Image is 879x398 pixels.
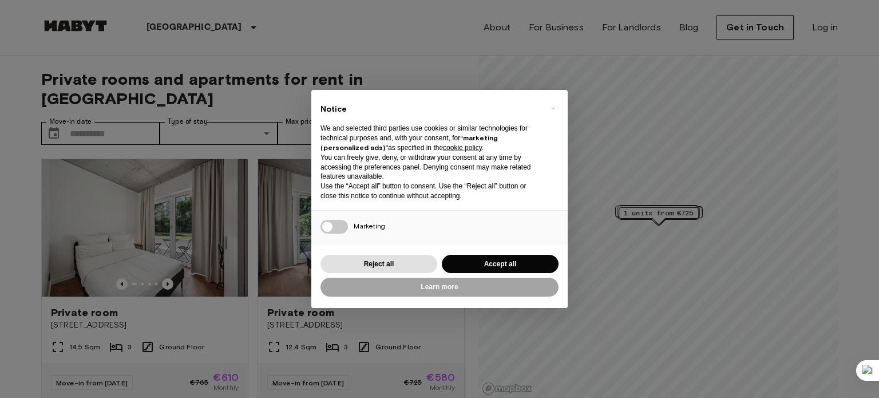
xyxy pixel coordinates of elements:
h2: Notice [320,104,540,115]
p: We and selected third parties use cookies or similar technologies for technical purposes and, wit... [320,124,540,152]
p: Use the “Accept all” button to consent. Use the “Reject all” button or close this notice to conti... [320,182,540,201]
button: Accept all [442,255,559,274]
span: × [551,101,555,115]
span: Marketing [354,222,385,230]
button: Reject all [320,255,437,274]
strong: “marketing (personalized ads)” [320,133,498,152]
button: Close this notice [544,99,562,117]
button: Learn more [320,278,559,297]
a: cookie policy [443,144,482,152]
p: You can freely give, deny, or withdraw your consent at any time by accessing the preferences pane... [320,153,540,182]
